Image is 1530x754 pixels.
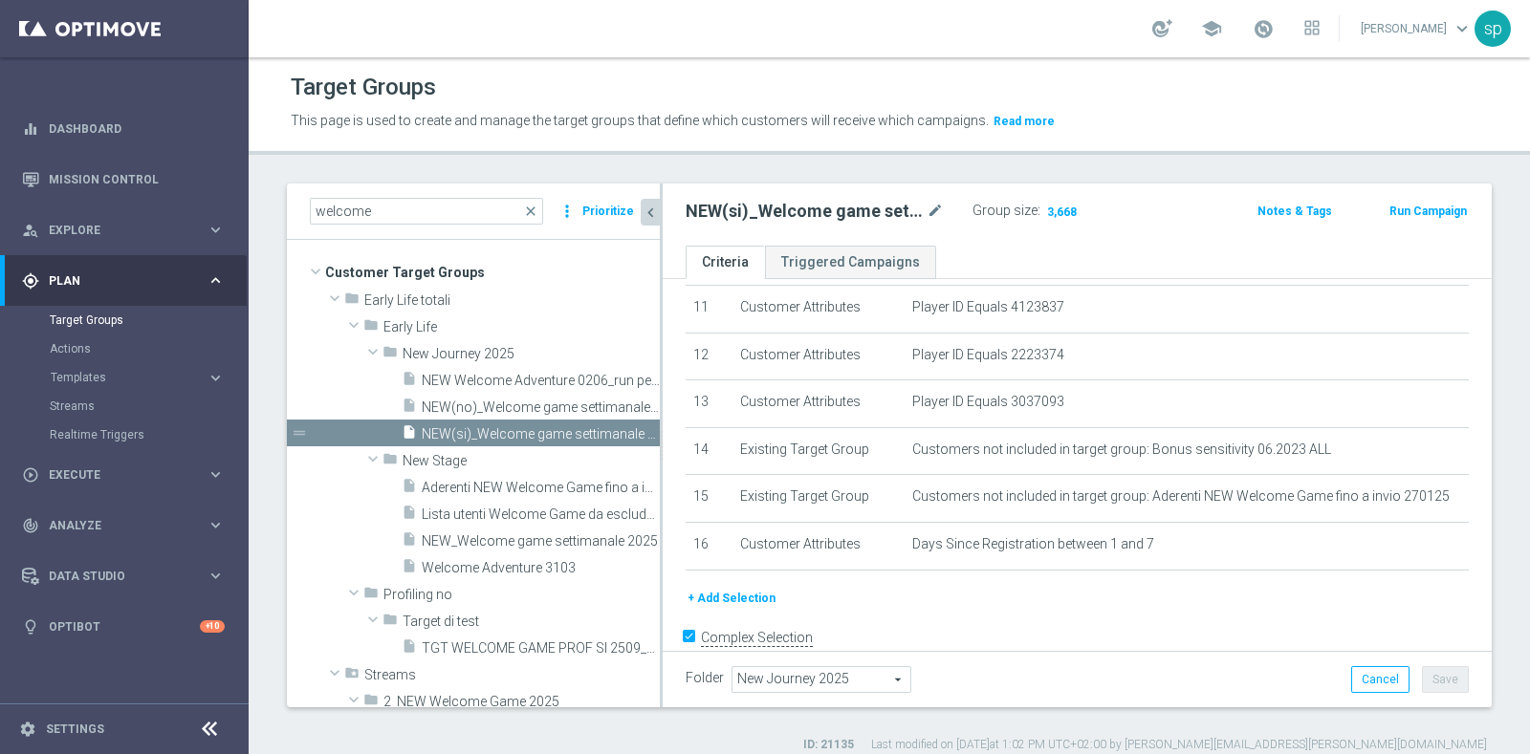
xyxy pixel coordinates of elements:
span: Player ID Equals 4123837 [912,299,1064,315]
div: Analyze [22,517,207,534]
td: Existing Target Group [732,475,905,523]
i: insert_drive_file [402,638,417,660]
td: Customer Attributes [732,285,905,333]
i: mode_edit [927,200,944,223]
span: Explore [49,225,207,236]
span: close [523,204,538,219]
span: Plan [49,275,207,287]
span: 2_NEW Welcome Game 2025 [383,694,660,710]
i: track_changes [22,517,39,534]
button: + Add Selection [686,588,777,609]
i: insert_drive_file [402,478,417,500]
i: keyboard_arrow_right [207,369,225,387]
i: keyboard_arrow_right [207,465,225,484]
i: keyboard_arrow_right [207,271,225,290]
span: Profiling no [383,587,660,603]
td: 13 [686,380,732,428]
div: Data Studio [22,568,207,585]
span: Analyze [49,520,207,531]
span: Streams [364,667,660,683]
i: person_search [22,222,39,239]
a: [PERSON_NAME]keyboard_arrow_down [1359,14,1475,43]
i: chevron_left [642,204,660,222]
i: more_vert [557,198,577,225]
td: 16 [686,522,732,570]
i: folder [363,585,379,607]
button: Save [1422,666,1469,693]
span: 3,668 [1045,205,1079,223]
i: folder [363,317,379,339]
div: Explore [22,222,207,239]
a: Mission Control [49,154,225,205]
span: Data Studio [49,571,207,582]
label: Group size [973,203,1038,219]
i: equalizer [22,120,39,138]
a: Optibot [49,601,200,652]
a: Target Groups [50,312,199,328]
span: Customers not included in target group: Aderenti NEW Welcome Game fino a invio 270125 [912,488,1450,505]
a: Realtime Triggers [50,427,199,442]
h1: Target Groups [291,74,436,101]
label: : [1038,203,1040,219]
div: Templates [50,363,247,392]
div: Execute [22,466,207,484]
div: Mission Control [22,154,225,205]
i: insert_drive_file [402,398,417,420]
button: lightbulb Optibot +10 [21,619,226,635]
i: insert_drive_file [402,371,417,393]
label: ID: 21135 [803,737,854,753]
td: 11 [686,285,732,333]
a: Settings [46,723,104,735]
i: folder [363,692,379,714]
span: NEW Welcome Adventure 0206_run per NPPL [422,373,660,389]
i: gps_fixed [22,272,39,290]
i: insert_drive_file [402,505,417,527]
div: gps_fixed Plan keyboard_arrow_right [21,273,226,289]
i: keyboard_arrow_right [207,567,225,585]
span: NEW(si)_Welcome game settimanale 2025 [422,426,660,442]
span: Aderenti NEW Welcome Game fino a invio 270125 [422,480,660,496]
span: New Journey 2025 [403,346,660,362]
h2: NEW(si)_Welcome game settimanale 2025 [686,200,923,223]
div: person_search Explore keyboard_arrow_right [21,223,226,238]
div: Data Studio keyboard_arrow_right [21,569,226,584]
i: keyboard_arrow_right [207,516,225,534]
td: 12 [686,333,732,380]
span: New Stage [403,453,660,469]
div: Target Groups [50,306,247,334]
input: Quick find group or folder [310,198,543,225]
i: folder [344,291,360,312]
div: Optibot [22,601,225,652]
span: Early Life totali [364,292,660,309]
i: insert_drive_file [402,558,417,580]
button: play_circle_outline Execute keyboard_arrow_right [21,467,226,483]
i: insert_drive_file [402,424,417,446]
i: insert_drive_file [402,531,417,553]
td: Customer Attributes [732,380,905,428]
a: Streams [50,399,199,414]
td: 14 [686,427,732,475]
i: settings [19,721,36,738]
div: Mission Control [21,172,226,187]
i: lightbulb [22,618,39,636]
span: school [1201,18,1222,39]
td: 15 [686,475,732,523]
td: Customer Attributes [732,333,905,380]
a: Dashboard [49,103,225,154]
button: Notes & Tags [1256,201,1334,222]
div: sp [1475,11,1511,47]
span: Customers not included in target group: Bonus sensitivity 06.2023 ALL [912,442,1331,458]
i: folder_special [344,665,360,687]
a: Criteria [686,246,765,279]
button: Templates keyboard_arrow_right [50,370,226,385]
i: play_circle_outline [22,466,39,484]
div: Templates [51,372,207,383]
span: Templates [51,372,187,383]
button: chevron_left [641,199,660,226]
i: folder [382,612,398,634]
button: Run Campaign [1388,201,1469,222]
label: Last modified on [DATE] at 1:02 PM UTC+02:00 by [PERSON_NAME][EMAIL_ADDRESS][PERSON_NAME][DOMAIN_... [871,737,1487,753]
